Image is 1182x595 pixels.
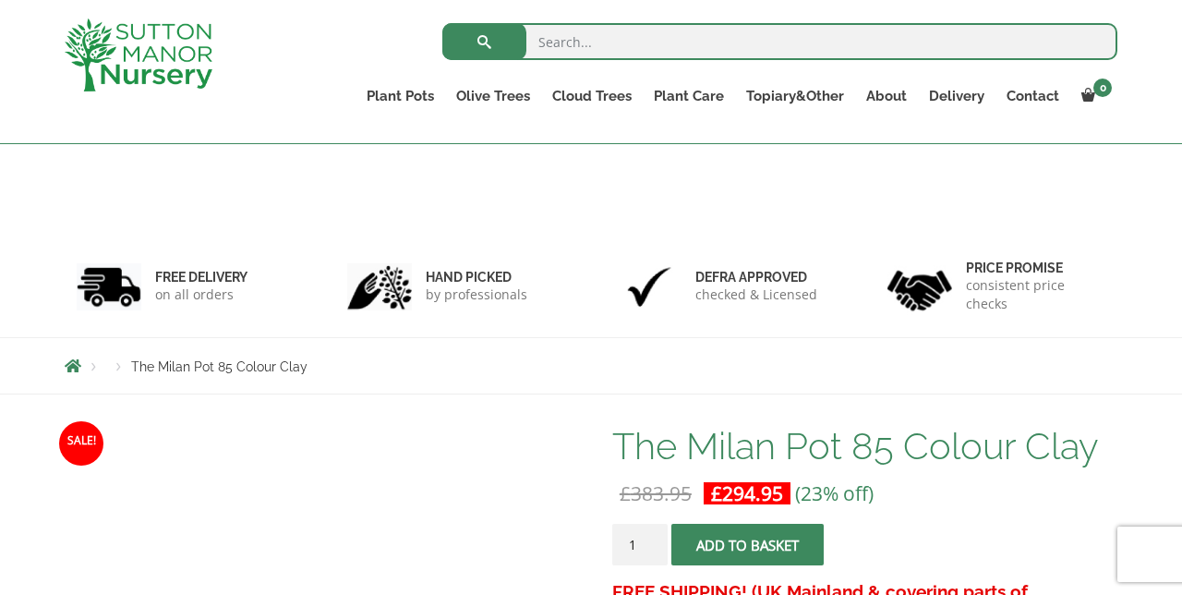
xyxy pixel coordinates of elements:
a: 0 [1070,83,1117,109]
span: Sale! [59,421,103,466]
img: logo [65,18,212,91]
nav: Breadcrumbs [65,358,1117,373]
img: 1.jpg [77,263,141,310]
img: 4.jpg [887,259,952,315]
a: Cloud Trees [541,83,643,109]
span: 0 [1093,79,1112,97]
bdi: 383.95 [620,480,692,506]
input: Search... [442,23,1117,60]
img: 2.jpg [347,263,412,310]
a: Topiary&Other [735,83,855,109]
h1: The Milan Pot 85 Colour Clay [612,427,1117,466]
h6: hand picked [426,269,527,285]
span: (23% off) [795,480,874,506]
p: checked & Licensed [695,285,817,304]
img: 3.jpg [617,263,681,310]
a: About [855,83,918,109]
button: Add to basket [671,524,824,565]
a: Plant Pots [356,83,445,109]
a: Delivery [918,83,995,109]
a: Plant Care [643,83,735,109]
a: Contact [995,83,1070,109]
h6: Defra approved [695,269,817,285]
span: The Milan Pot 85 Colour Clay [131,359,308,374]
h6: FREE DELIVERY [155,269,247,285]
span: £ [620,480,631,506]
a: Olive Trees [445,83,541,109]
p: on all orders [155,285,247,304]
span: £ [711,480,722,506]
p: by professionals [426,285,527,304]
p: consistent price checks [966,276,1106,313]
input: Product quantity [612,524,668,565]
bdi: 294.95 [711,480,783,506]
h6: Price promise [966,260,1106,276]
